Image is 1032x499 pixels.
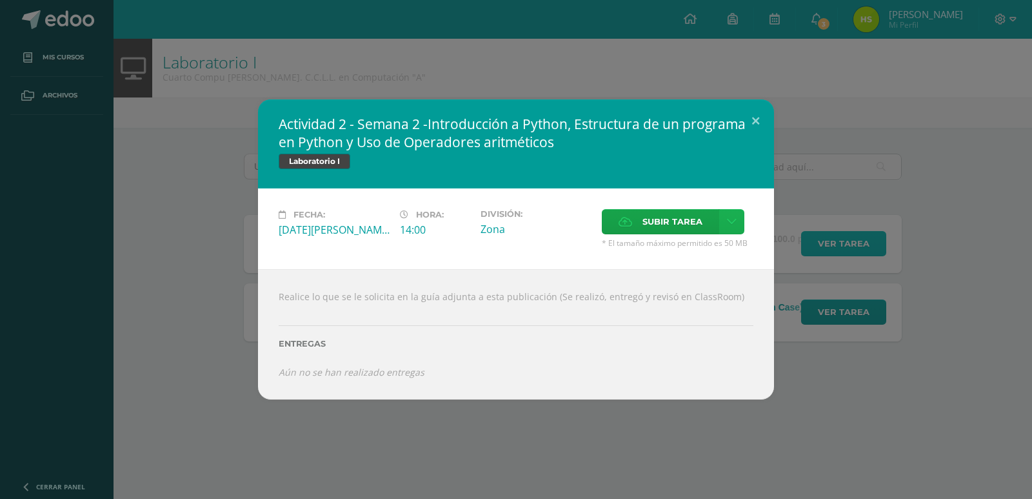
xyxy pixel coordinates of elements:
label: Entregas [279,339,753,349]
div: Realice lo que se le solicita en la guía adjunta a esta publicación (Se realizó, entregó y revisó... [258,269,774,400]
button: Close (Esc) [737,99,774,143]
span: Hora: [416,210,444,219]
span: Subir tarea [642,210,702,234]
span: Fecha: [293,210,325,219]
div: Zona [481,222,591,236]
i: Aún no se han realizado entregas [279,366,424,378]
div: 14:00 [400,223,470,237]
span: Laboratorio I [279,154,350,169]
h2: Actividad 2 - Semana 2 -Introducción a Python, Estructura de un programa en Python y Uso de Opera... [279,115,753,151]
span: * El tamaño máximo permitido es 50 MB [602,238,753,249]
div: [DATE][PERSON_NAME] [279,223,390,237]
label: División: [481,209,591,219]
